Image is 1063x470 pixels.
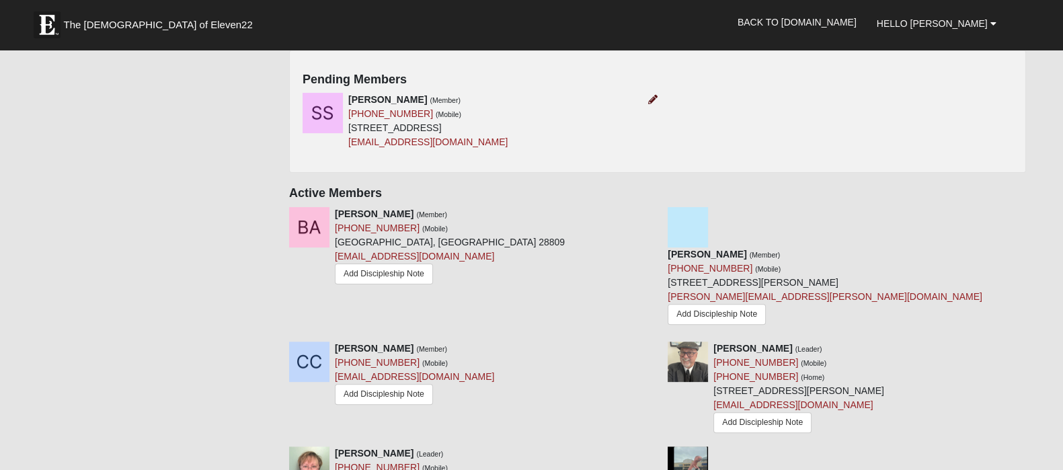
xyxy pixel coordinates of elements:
a: [PERSON_NAME][EMAIL_ADDRESS][PERSON_NAME][DOMAIN_NAME] [668,291,982,302]
a: Add Discipleship Note [668,304,766,325]
a: Hello [PERSON_NAME] [867,7,1007,40]
small: (Mobile) [422,359,448,367]
small: (Mobile) [436,110,461,118]
a: [EMAIL_ADDRESS][DOMAIN_NAME] [713,399,873,410]
small: (Mobile) [422,225,448,233]
h4: Active Members [289,186,1026,201]
a: [EMAIL_ADDRESS][DOMAIN_NAME] [335,371,494,382]
strong: [PERSON_NAME] [668,249,746,260]
div: [STREET_ADDRESS][PERSON_NAME] [668,247,982,331]
small: (Member) [430,96,461,104]
a: Add Discipleship Note [335,384,433,405]
a: Back to [DOMAIN_NAME] [727,5,867,39]
small: (Home) [801,373,824,381]
strong: [PERSON_NAME] [335,343,414,354]
a: [PHONE_NUMBER] [668,263,752,274]
span: The [DEMOGRAPHIC_DATA] of Eleven22 [64,18,253,32]
a: [PHONE_NUMBER] [348,108,433,119]
small: (Mobile) [755,265,781,273]
div: [GEOGRAPHIC_DATA], [GEOGRAPHIC_DATA] 28809 [335,207,565,289]
h4: Pending Members [303,73,1013,87]
small: (Member) [750,251,781,259]
a: Add Discipleship Note [713,412,812,433]
strong: [PERSON_NAME] [348,94,427,105]
a: [PHONE_NUMBER] [335,223,420,233]
div: [STREET_ADDRESS][PERSON_NAME] [713,342,884,436]
a: [PHONE_NUMBER] [335,357,420,368]
a: [PHONE_NUMBER] [713,371,798,382]
strong: [PERSON_NAME] [713,343,792,354]
strong: [PERSON_NAME] [335,208,414,219]
a: The [DEMOGRAPHIC_DATA] of Eleven22 [27,5,296,38]
a: [EMAIL_ADDRESS][DOMAIN_NAME] [348,136,508,147]
small: (Member) [416,345,447,353]
small: (Member) [416,210,447,219]
small: (Leader) [795,345,822,353]
span: Hello [PERSON_NAME] [877,18,988,29]
a: Add Discipleship Note [335,264,433,284]
a: [EMAIL_ADDRESS][DOMAIN_NAME] [335,251,494,262]
img: Eleven22 logo [34,11,61,38]
div: [STREET_ADDRESS] [348,93,508,149]
small: (Mobile) [801,359,826,367]
a: [PHONE_NUMBER] [713,357,798,368]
